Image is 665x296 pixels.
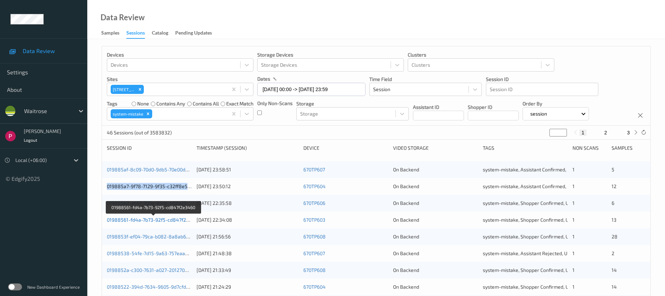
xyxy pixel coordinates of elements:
div: Samples [101,29,119,38]
div: [DATE] 21:56:56 [197,233,298,240]
a: 670TP604 [303,284,326,290]
span: system-mistake, Shopper Confirmed, Unusual-Activity [483,234,602,239]
p: 46 Sessions (out of 3583832) [107,129,172,136]
label: exact match [226,100,253,107]
p: session [528,110,549,117]
div: On Backend [393,200,478,207]
div: On Backend [393,233,478,240]
div: Video Storage [393,145,478,151]
span: 12 [612,183,616,189]
p: Session ID [486,76,598,83]
a: Pending Updates [175,28,219,38]
span: 1 [572,267,575,273]
p: Devices [107,51,253,58]
div: On Backend [393,166,478,173]
span: 1 [572,250,575,256]
p: Order By [523,100,589,107]
span: system-mistake, Shopper Confirmed, Unusual-Activity [483,284,602,290]
div: Remove 670 Mill Hill [136,85,144,94]
div: On Backend [393,183,478,190]
a: 019885af-8c09-70d0-9db5-70e00de3bcaf [107,166,201,172]
label: none [137,100,149,107]
div: Pending Updates [175,29,212,38]
span: 13 [612,217,616,223]
div: Catalog [152,29,168,38]
span: 28 [612,234,618,239]
span: system-mistake, Assistant Confirmed, Unusual-Activity [483,183,604,189]
div: [DATE] 21:24:29 [197,283,298,290]
span: 1 [572,166,575,172]
div: [DATE] 23:50:12 [197,183,298,190]
p: Assistant ID [413,104,464,111]
div: On Backend [393,250,478,257]
div: [DATE] 23:58:51 [197,166,298,173]
p: Tags [107,100,117,107]
span: system-mistake, Shopper Confirmed, Unusual-Activity [483,217,602,223]
a: 670TP603 [303,217,325,223]
a: 01988522-394d-7634-9605-9d7cfd7d2e49 [107,284,203,290]
p: Time Field [369,76,482,83]
div: Tags [483,145,568,151]
div: Timestamp (Session) [197,145,298,151]
p: Sites [107,76,253,83]
a: 01988563-ab91-700a-96de-b02a23d7766d [107,200,202,206]
div: On Backend [393,283,478,290]
span: system-mistake, Assistant Confirmed, Unusual-Activity [483,166,604,172]
div: Non Scans [572,145,606,151]
div: Device [303,145,388,151]
p: Shopper ID [468,104,519,111]
span: 14 [612,284,617,290]
span: 1 [572,183,575,189]
a: 01988561-fd4a-7b73-92f5-cd847f2e3460 [107,217,200,223]
div: Session ID [107,145,192,151]
a: 0198852a-c300-7631-a027-201270455df8 [107,267,201,273]
div: Remove system-mistake [144,109,152,118]
a: 019885a7-9f78-7129-9f35-c32ff8e558f8 [107,183,198,189]
div: system-mistake [111,109,144,118]
span: 1 [572,217,575,223]
a: 670TP608 [303,234,326,239]
span: 14 [612,267,617,273]
span: system-mistake, Shopper Confirmed, Unusual-Activity, Picklist item alert [483,267,642,273]
p: dates [257,75,270,82]
span: 1 [572,234,575,239]
a: Sessions [126,28,152,39]
button: 2 [602,129,609,136]
span: 5 [612,166,614,172]
span: 6 [612,200,614,206]
div: On Backend [393,267,478,274]
button: 1 [579,129,586,136]
div: Samples [612,145,645,151]
a: 01988538-54fe-7d15-9a63-757eaa61aa68 [107,250,201,256]
a: 670TP608 [303,267,326,273]
div: Sessions [126,29,145,39]
div: Data Review [101,14,145,21]
p: Only Non-Scans [257,100,293,107]
div: On Backend [393,216,478,223]
span: system-mistake, Assistant Rejected, Unusual-Activity [483,250,600,256]
p: Clusters [408,51,554,58]
span: 2 [612,250,614,256]
div: [DATE] 22:34:08 [197,216,298,223]
a: 670TP606 [303,200,325,206]
a: Samples [101,28,126,38]
a: 670TP607 [303,166,325,172]
a: Catalog [152,28,175,38]
label: contains any [156,100,185,107]
div: [DATE] 21:33:49 [197,267,298,274]
div: [DATE] 21:48:38 [197,250,298,257]
span: 1 [572,200,575,206]
a: 670TP604 [303,183,326,189]
p: Storage [296,100,409,107]
div: [DATE] 22:35:58 [197,200,298,207]
span: 1 [572,284,575,290]
a: 670TP607 [303,250,325,256]
button: 3 [625,129,632,136]
label: contains all [193,100,219,107]
a: 0198853f-ef04-79ca-b082-8a8ab62417cb [107,234,202,239]
p: Storage Devices [257,51,404,58]
div: [STREET_ADDRESS] [111,85,136,94]
span: system-mistake, Shopper Confirmed, Unusual-Activity [483,200,602,206]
